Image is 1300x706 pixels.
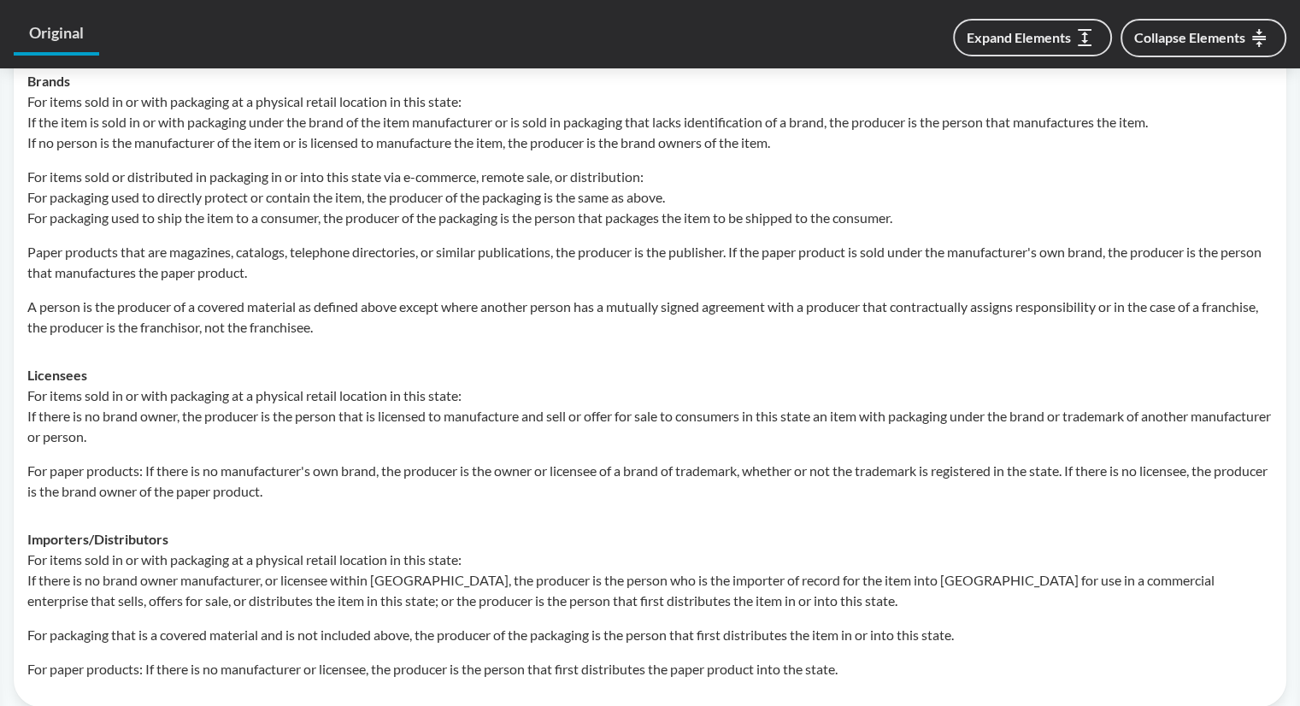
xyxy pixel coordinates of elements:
button: Collapse Elements [1121,19,1286,57]
p: Paper products that are magazines, catalogs, telephone directories, or similar publications, the ... [27,242,1273,283]
p: For packaging that is a covered material and is not included above, the producer of the packaging... [27,625,1273,645]
p: For items sold in or with packaging at a physical retail location in this state: If the item is s... [27,91,1273,153]
strong: Licensees [27,367,87,383]
strong: Importers/​Distributors [27,531,168,547]
strong: Brands [27,73,70,89]
p: For paper products: If there is no manufacturer's own brand, the producer is the owner or license... [27,461,1273,502]
p: For items sold or distributed in packaging in or into this state via e-commerce, remote sale, or ... [27,167,1273,228]
a: Original [14,14,99,56]
button: Expand Elements [953,19,1112,56]
p: For items sold in or with packaging at a physical retail location in this state: If there is no b... [27,550,1273,611]
p: For paper products: If there is no manufacturer or licensee, the producer is the person that firs... [27,659,1273,680]
p: For items sold in or with packaging at a physical retail location in this state: If there is no b... [27,385,1273,447]
p: A person is the producer of a covered material as defined above except where another person has a... [27,297,1273,338]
